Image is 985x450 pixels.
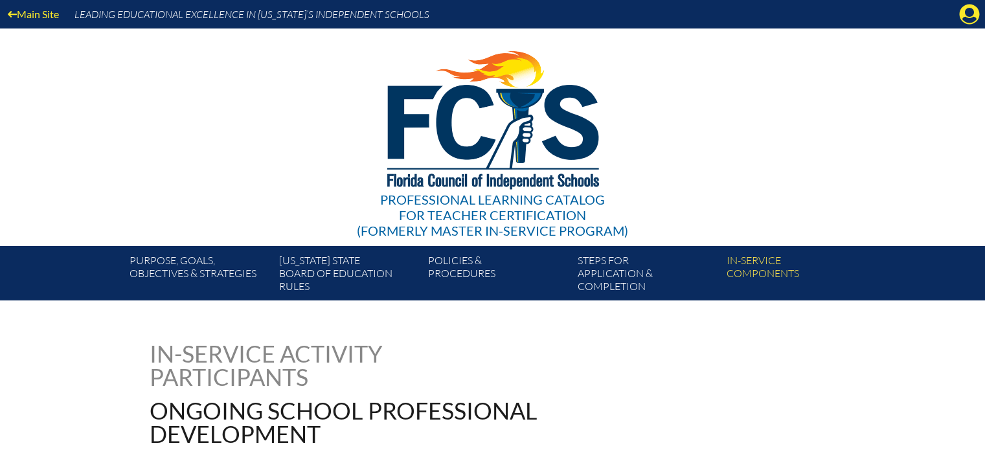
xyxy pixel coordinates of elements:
span: for Teacher Certification [399,207,586,223]
div: Professional Learning Catalog (formerly Master In-service Program) [357,192,628,238]
a: Professional Learning Catalog for Teacher Certification(formerly Master In-service Program) [352,26,633,241]
a: Policies &Procedures [423,251,572,300]
a: Main Site [3,5,64,23]
a: Steps forapplication & completion [572,251,721,300]
a: [US_STATE] StateBoard of Education rules [274,251,423,300]
a: In-servicecomponents [721,251,870,300]
h1: In-service Activity Participants [150,342,411,388]
img: FCISlogo221.eps [359,28,626,205]
svg: Manage account [959,4,980,25]
a: Purpose, goals,objectives & strategies [124,251,273,300]
h1: Ongoing School Professional Development [150,399,575,445]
